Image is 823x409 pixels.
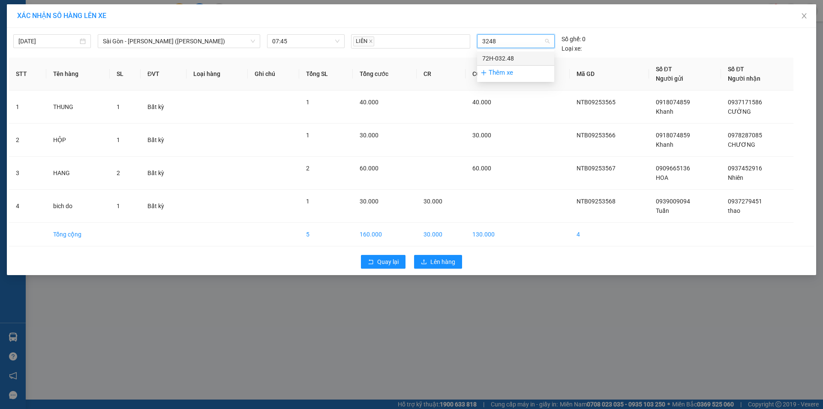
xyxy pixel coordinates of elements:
[73,7,133,28] div: Hàng Bà Rịa
[656,75,683,82] span: Người gửi
[141,124,186,157] td: Bất kỳ
[272,35,339,48] span: 07:45
[9,124,46,157] td: 2
[656,66,672,73] span: Số ĐT
[141,157,186,190] td: Bất kỳ
[73,8,94,17] span: Nhận:
[656,198,690,205] span: 0939009094
[377,257,399,267] span: Quay lại
[46,157,109,190] td: HANG
[9,58,46,91] th: STT
[417,223,466,246] td: 30.000
[728,207,740,214] span: thao
[117,103,120,110] span: 1
[577,165,616,172] span: NTB09253567
[117,203,120,209] span: 1
[353,36,374,46] span: LIÊN
[110,58,141,91] th: SL
[360,132,378,139] span: 30.000
[353,58,417,91] th: Tổng cước
[414,255,462,269] button: uploadLên hàng
[7,7,67,18] div: 44 NTB
[801,12,808,19] span: close
[9,91,46,124] td: 1
[656,108,673,115] span: Khanh
[360,198,378,205] span: 30.000
[369,39,373,43] span: close
[73,38,133,50] div: 0778007139
[46,58,109,91] th: Tên hàng
[577,132,616,139] span: NTB09253566
[728,141,755,148] span: CHƯƠNG
[728,75,760,82] span: Người nhận
[46,190,109,223] td: bich do
[728,198,762,205] span: 0937279451
[306,132,309,139] span: 1
[117,136,120,143] span: 1
[186,58,248,91] th: Loại hàng
[656,141,673,148] span: Khanh
[728,174,743,181] span: Nhiên
[360,99,378,106] span: 40.000
[472,165,491,172] span: 60.000
[141,91,186,124] td: Bất kỳ
[656,165,690,172] span: 0909665136
[472,132,491,139] span: 30.000
[728,165,762,172] span: 0937452916
[656,174,668,181] span: HOA
[728,66,744,73] span: Số ĐT
[570,58,649,91] th: Mã GD
[424,198,442,205] span: 30.000
[482,54,549,63] div: 72H-032.48
[353,223,417,246] td: 160.000
[430,257,455,267] span: Lên hàng
[656,207,669,214] span: Tuấn
[417,58,466,91] th: CR
[466,223,520,246] td: 130.000
[18,36,78,46] input: 13/09/2025
[17,12,106,20] span: XÁC NHẬN SỐ HÀNG LÊN XE
[792,4,816,28] button: Close
[72,55,134,67] div: 30.000
[46,124,109,157] td: HỘP
[360,165,378,172] span: 60.000
[562,34,586,44] div: 0
[421,259,427,266] span: upload
[7,18,67,28] div: Trinh
[248,58,299,91] th: Ghi chú
[466,58,520,91] th: CC
[103,35,255,48] span: Sài Gòn - Vũng Tàu (Hàng Hoá)
[7,8,21,17] span: Gửi:
[306,198,309,205] span: 1
[299,223,353,246] td: 5
[9,157,46,190] td: 3
[562,44,582,53] span: Loại xe:
[656,99,690,106] span: 0918074859
[577,198,616,205] span: NTB09253568
[361,255,405,269] button: rollbackQuay lại
[481,70,487,76] span: plus
[306,165,309,172] span: 2
[472,99,491,106] span: 40.000
[46,223,109,246] td: Tổng cộng
[46,91,109,124] td: THUNG
[72,58,79,67] span: C :
[477,65,554,80] div: Thêm xe
[577,99,616,106] span: NTB09253565
[117,170,120,176] span: 2
[299,58,353,91] th: Tổng SL
[728,132,762,139] span: 0978287085
[141,58,186,91] th: ĐVT
[562,34,581,44] span: Số ghế:
[477,52,554,65] div: 72H-032.48
[728,108,751,115] span: CƯỜNG
[250,39,255,44] span: down
[73,28,133,38] div: Chi
[7,28,67,40] div: 0908920151
[141,190,186,223] td: Bất kỳ
[306,99,309,106] span: 1
[728,99,762,106] span: 0937171586
[9,190,46,223] td: 4
[368,259,374,266] span: rollback
[570,223,649,246] td: 4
